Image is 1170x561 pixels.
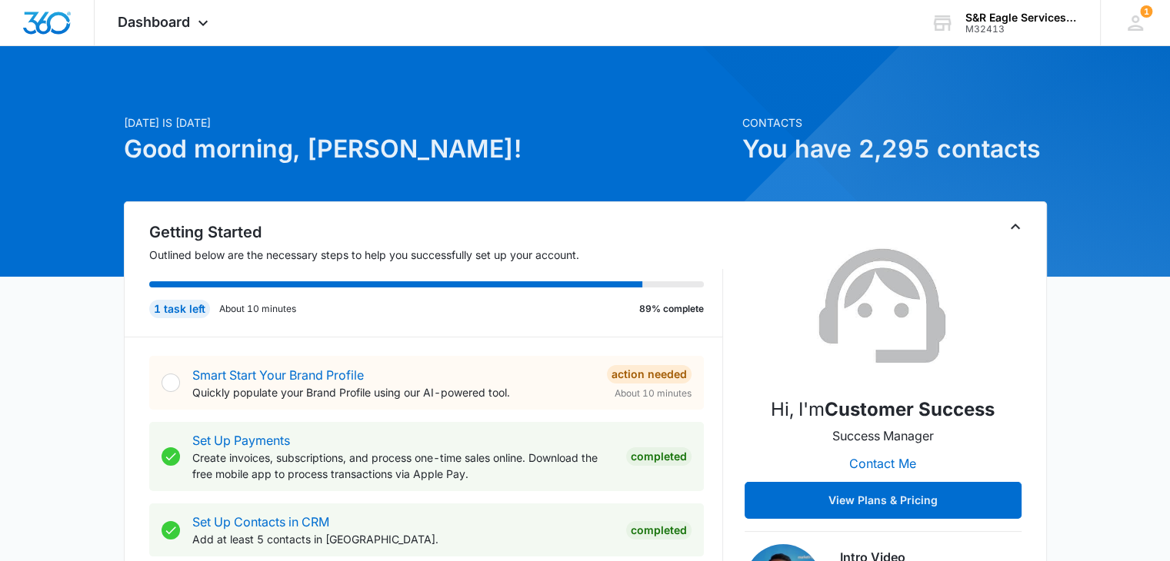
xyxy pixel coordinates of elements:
button: Contact Me [834,445,932,482]
strong: Customer Success [825,398,995,420]
img: Customer Success [806,230,960,383]
span: 1 [1140,5,1152,18]
p: 89% complete [639,302,704,316]
div: account id [965,24,1078,35]
p: [DATE] is [DATE] [124,115,733,131]
span: Dashboard [118,14,190,30]
p: Hi, I'm [771,396,995,423]
p: Quickly populate your Brand Profile using our AI-powered tool. [192,384,595,400]
button: Toggle Collapse [1006,217,1025,236]
span: About 10 minutes [615,387,692,400]
h1: Good morning, [PERSON_NAME]! [124,131,733,168]
div: Completed [626,447,692,466]
h1: You have 2,295 contacts [742,131,1047,168]
p: About 10 minutes [219,302,296,316]
div: notifications count [1140,5,1152,18]
p: Add at least 5 contacts in [GEOGRAPHIC_DATA]. [192,531,614,547]
a: Set Up Contacts in CRM [192,514,329,529]
button: View Plans & Pricing [745,482,1022,519]
p: Outlined below are the necessary steps to help you successfully set up your account. [149,247,723,263]
p: Contacts [742,115,1047,131]
div: 1 task left [149,300,210,318]
p: Create invoices, subscriptions, and process one-time sales online. Download the free mobile app t... [192,450,614,482]
h2: Getting Started [149,221,723,244]
div: Completed [626,521,692,539]
div: account name [965,12,1078,24]
div: Action Needed [607,365,692,383]
a: Set Up Payments [192,433,290,448]
p: Success Manager [832,427,934,445]
a: Smart Start Your Brand Profile [192,367,364,383]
